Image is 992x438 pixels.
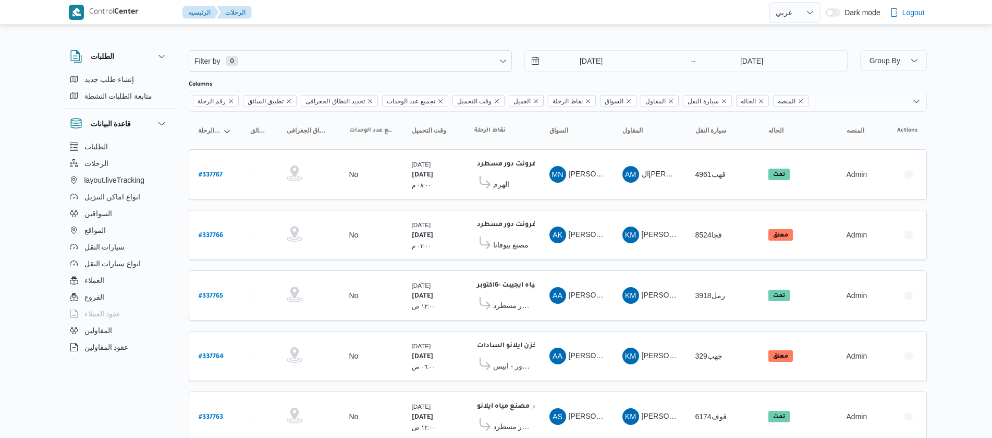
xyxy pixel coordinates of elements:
[645,96,666,107] span: المقاول
[84,341,129,353] span: عقود المقاولين
[545,122,608,139] button: السواق
[66,272,172,289] button: العملاء
[84,307,121,320] span: عقود العملاء
[553,348,562,364] span: AA
[412,342,431,349] small: [DATE]
[452,95,505,106] span: وقت التحميل
[66,305,172,322] button: عقود العملاء
[243,95,297,106] span: تطبيق السائق
[625,408,636,425] span: KM
[477,342,542,350] b: مخزن ايلانو السادات
[532,402,552,409] small: ١٢:٥٧ م
[493,178,509,191] span: الهرم
[412,282,431,289] small: [DATE]
[382,95,448,106] span: تجميع عدد الوحدات
[642,170,709,178] span: ال[PERSON_NAME]
[437,98,444,104] button: Remove تجميع عدد الوحدات from selection in this group
[549,227,566,243] div: Abadalnabi Kamal HIshm Sulaiaman
[642,351,764,360] span: [PERSON_NAME] [PERSON_NAME]
[691,122,754,139] button: سيارة النقل
[66,322,172,339] button: المقاولين
[84,174,144,186] span: layout.liveTracking
[773,414,785,420] b: تمت
[412,221,431,228] small: [DATE]
[84,257,141,270] span: انواع سيارات النقل
[549,126,568,135] span: السواق
[66,239,172,255] button: سيارات النقل
[228,98,234,104] button: Remove رقم الرحلة from selection in this group
[493,239,529,251] span: مصنع بيوفانا
[66,356,172,372] button: اجهزة التليفون
[84,73,134,86] span: إنشاء طلب جديد
[600,95,636,106] span: السواق
[246,122,272,139] button: تطبيق السائق
[768,290,790,301] span: تمت
[387,96,435,107] span: تجميع عدد الوحدات
[62,71,176,109] div: الطلبات
[193,55,222,67] span: Filter by
[842,122,869,139] button: المنصه
[642,291,764,299] span: [PERSON_NAME] [PERSON_NAME]
[66,255,172,272] button: انواع سيارات النقل
[199,289,223,303] a: #337765
[70,117,168,130] button: قاعدة البيانات
[477,282,538,289] b: حياه ايجيبت -6اكتوبر
[367,98,373,104] button: Remove تحديد النطاق الجغرافى from selection in this group
[900,166,917,183] button: Actions
[223,126,231,135] svg: Sorted in descending order
[66,71,172,88] button: إنشاء طلب جديد
[412,293,433,300] b: [DATE]
[412,172,433,179] b: [DATE]
[199,349,224,363] a: #337764
[84,291,104,303] span: الفروع
[773,293,785,299] b: تمت
[493,360,531,372] span: فرونت دور - ابيس
[84,274,104,287] span: العملاء
[493,420,531,433] span: فرونت دور مسطرد
[778,96,795,107] span: المنصه
[193,95,239,106] span: رقم الرحلة
[569,170,629,178] span: [PERSON_NAME]
[248,96,284,107] span: تطبيق السائق
[198,126,221,135] span: رقم الرحلة; Sorted in descending order
[66,138,172,155] button: الطلبات
[412,232,433,240] b: [DATE]
[736,95,769,106] span: الحاله
[84,241,125,253] span: سيارات النقل
[695,291,725,300] span: رمل3918
[199,232,223,240] b: # 337766
[768,126,783,135] span: الحاله
[66,339,172,356] button: عقود المقاولين
[509,95,544,106] span: العميل
[552,166,563,183] span: MN
[625,287,636,304] span: KM
[840,8,880,17] span: Dark mode
[869,56,900,65] span: Group By
[847,126,864,135] span: المنصه
[412,353,433,361] b: [DATE]
[412,303,436,310] small: ١٢:٠٠ ص
[84,140,108,153] span: الطلبات
[91,50,114,63] h3: الطلبات
[412,161,431,168] small: [DATE]
[513,96,531,107] span: العميل
[622,126,643,135] span: المقاول
[569,230,691,239] span: [PERSON_NAME] [PERSON_NAME]
[764,122,832,139] button: الحاله
[900,348,917,364] button: Actions
[84,191,141,203] span: انواع اماكن التنزيل
[605,96,623,107] span: السواق
[695,126,726,135] span: سيارة النقل
[897,126,917,135] span: Actions
[912,97,921,105] button: Open list of options
[217,6,252,19] button: الرحلات
[768,229,793,241] span: معلق
[900,408,917,425] button: Actions
[902,6,925,19] span: Logout
[768,169,790,180] span: تمت
[412,363,436,370] small: ٠٦:٠٠ ص
[695,231,722,239] span: قجا8524
[741,96,756,107] span: الحاله
[622,348,639,364] div: Khald Mmdoh Hassan Muhammad Alabs
[457,96,492,107] span: وقت التحميل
